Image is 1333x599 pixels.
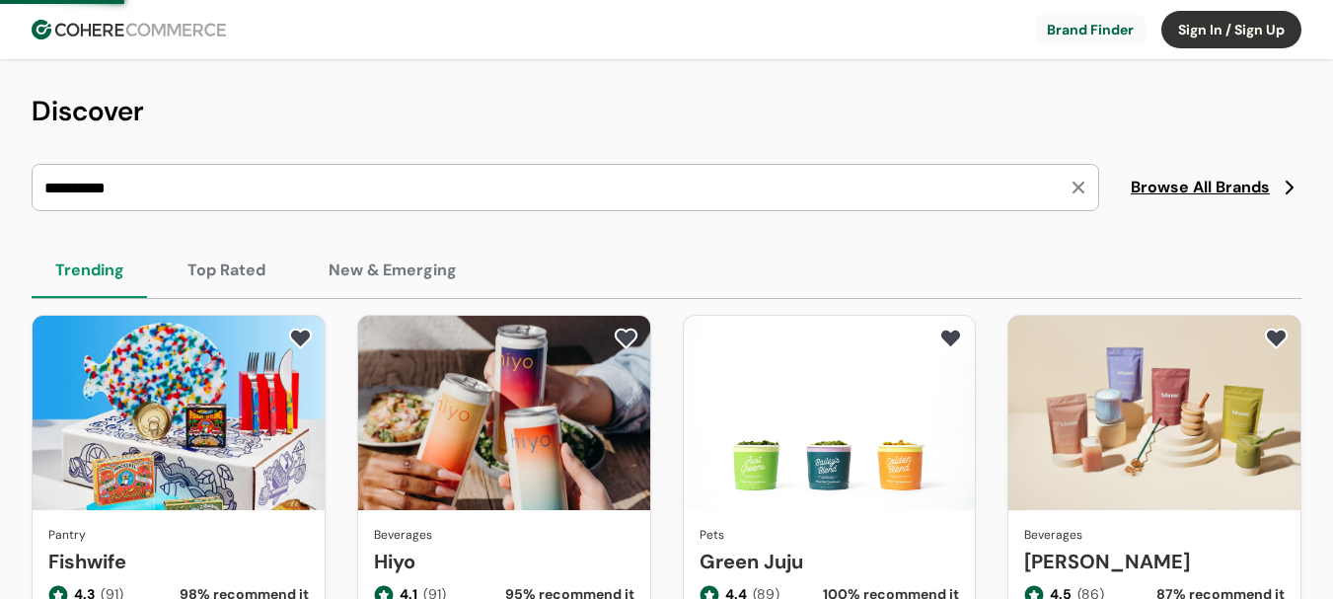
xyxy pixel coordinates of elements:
[374,547,634,576] a: Hiyo
[32,20,226,39] img: Cohere Logo
[1260,324,1293,353] button: add to favorite
[700,547,960,576] a: Green Juju
[934,324,967,353] button: add to favorite
[48,547,309,576] a: Fishwife
[1161,11,1301,48] button: Sign In / Sign Up
[305,243,481,298] button: New & Emerging
[1131,176,1270,199] span: Browse All Brands
[164,243,289,298] button: Top Rated
[32,243,148,298] button: Trending
[1131,176,1301,199] a: Browse All Brands
[32,93,144,129] span: Discover
[284,324,317,353] button: add to favorite
[610,324,642,353] button: add to favorite
[1024,547,1285,576] a: [PERSON_NAME]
